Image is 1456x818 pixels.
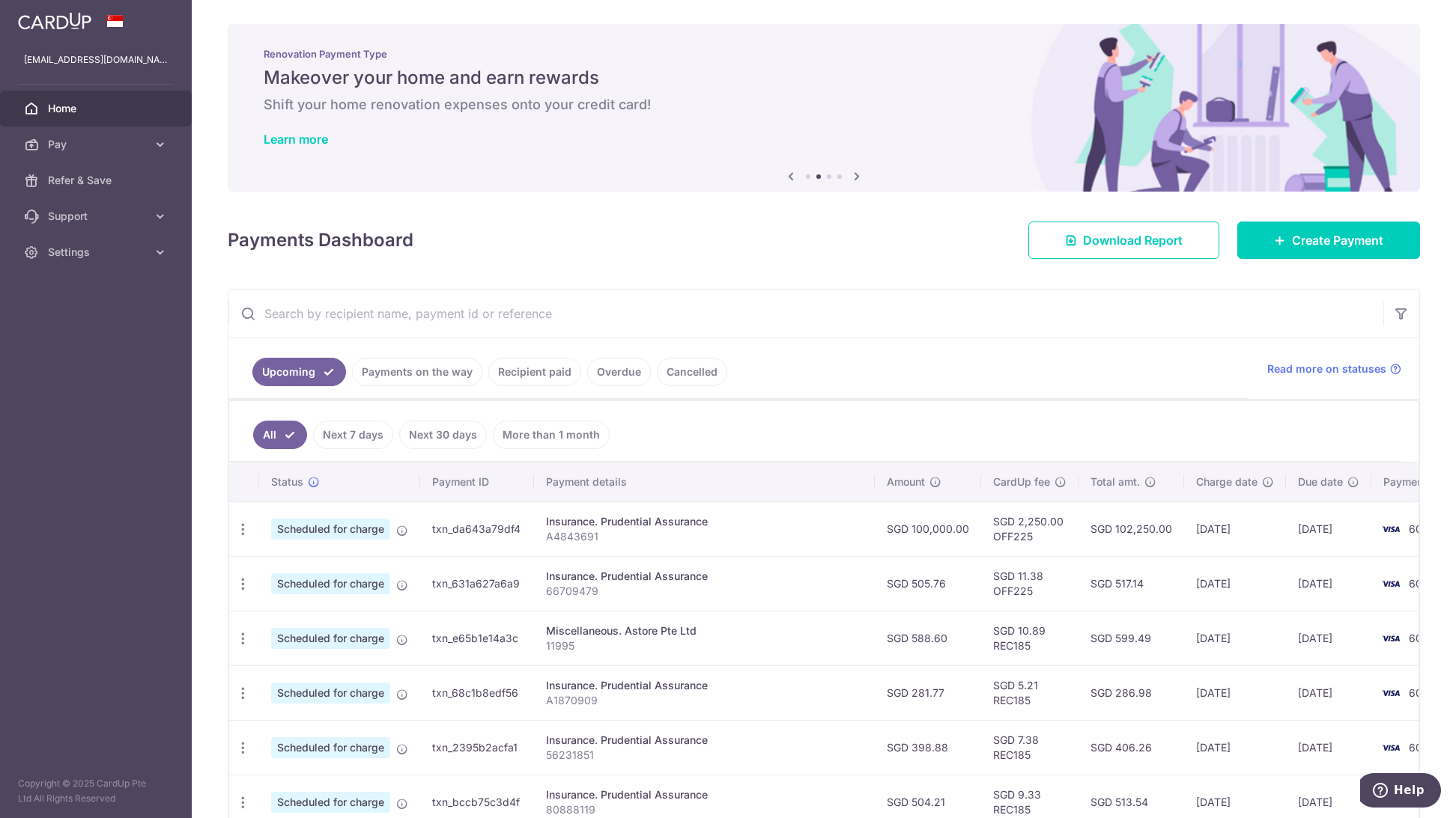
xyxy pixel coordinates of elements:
div: Insurance. Prudential Assurance [546,787,863,802]
img: Bank Card [1376,629,1406,647]
span: 6070 [1409,686,1435,699]
img: Bank Card [1376,684,1406,702]
img: Bank Card [1376,739,1406,757]
td: SGD 286.98 [1079,665,1184,720]
a: Upcoming [252,358,346,386]
td: [DATE] [1286,611,1371,665]
div: Insurance. Prudential Assurance [546,569,863,584]
th: Payment details [534,463,875,501]
td: SGD 398.88 [875,720,981,775]
span: Scheduled for charge [271,573,390,594]
img: CardUp [18,12,91,30]
td: SGD 505.76 [875,556,981,611]
span: Download Report [1083,231,1183,249]
p: A4843691 [546,529,863,544]
span: Create Payment [1292,231,1383,249]
td: [DATE] [1286,665,1371,720]
p: [EMAIL_ADDRESS][DOMAIN_NAME] [24,52,168,67]
span: 6070 [1409,577,1435,590]
a: Payments on the way [352,358,482,386]
span: 6070 [1409,632,1435,644]
td: txn_631a627a6a9 [420,556,534,611]
td: SGD 10.89 REC185 [981,611,1079,665]
th: Payment ID [420,463,534,501]
span: CardUp fee [993,474,1050,489]
h4: Payments Dashboard [228,227,413,254]
td: [DATE] [1184,611,1286,665]
p: 66709479 [546,584,863,599]
iframe: Opens a widget where you can find more information [1360,773,1441,811]
a: Next 30 days [399,421,487,449]
a: Cancelled [657,358,727,386]
div: Insurance. Prudential Assurance [546,514,863,529]
a: Learn more [264,132,328,147]
span: Due date [1298,474,1343,489]
p: 56231851 [546,748,863,763]
td: [DATE] [1184,556,1286,611]
span: Scheduled for charge [271,683,390,703]
span: Scheduled for charge [271,628,390,649]
td: SGD 102,250.00 [1079,501,1184,556]
span: Home [48,101,147,116]
td: SGD 7.38 REC185 [981,720,1079,775]
td: [DATE] [1286,501,1371,556]
span: 6070 [1409,741,1435,754]
p: A1870909 [546,693,863,708]
td: SGD 406.26 [1079,720,1184,775]
h5: Makeover your home and earn rewards [264,66,1384,90]
div: Insurance. Prudential Assurance [546,678,863,693]
td: SGD 281.77 [875,665,981,720]
p: 11995 [546,638,863,653]
span: Scheduled for charge [271,737,390,758]
span: Pay [48,137,147,152]
td: SGD 11.38 OFF225 [981,556,1079,611]
h6: Shift your home renovation expenses onto your credit card! [264,96,1384,114]
input: Search by recipient name, payment id or reference [228,290,1383,338]
td: txn_e65b1e14a3c [420,611,534,665]
a: Recipient paid [488,358,581,386]
a: Download Report [1028,222,1219,259]
a: Create Payment [1237,222,1420,259]
td: [DATE] [1184,665,1286,720]
td: SGD 100,000.00 [875,501,981,556]
span: Settings [48,245,147,260]
td: SGD 599.49 [1079,611,1184,665]
a: More than 1 month [493,421,610,449]
td: txn_2395b2acfa1 [420,720,534,775]
a: Overdue [587,358,651,386]
span: Total amt. [1091,474,1140,489]
td: txn_da643a79df4 [420,501,534,556]
td: SGD 588.60 [875,611,981,665]
span: Scheduled for charge [271,792,390,813]
td: [DATE] [1286,720,1371,775]
img: Bank Card [1376,520,1406,538]
a: All [253,421,307,449]
span: Amount [887,474,925,489]
span: Refer & Save [48,173,147,188]
td: [DATE] [1286,556,1371,611]
span: Support [48,209,147,224]
span: Status [271,474,303,489]
div: Miscellaneous. Astore Pte Ltd [546,623,863,638]
td: SGD 2,250.00 OFF225 [981,501,1079,556]
img: Renovation banner [228,24,1420,192]
td: SGD 517.14 [1079,556,1184,611]
img: Bank Card [1376,575,1406,593]
span: Read more on statuses [1267,361,1386,376]
p: 80888119 [546,802,863,817]
a: Read more on statuses [1267,361,1401,376]
p: Renovation Payment Type [264,48,1384,60]
span: Scheduled for charge [271,519,390,540]
td: [DATE] [1184,720,1286,775]
span: 6070 [1409,522,1435,535]
td: SGD 5.21 REC185 [981,665,1079,720]
a: Next 7 days [313,421,393,449]
td: [DATE] [1184,501,1286,556]
div: Insurance. Prudential Assurance [546,733,863,748]
span: Charge date [1196,474,1258,489]
td: txn_68c1b8edf56 [420,665,534,720]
